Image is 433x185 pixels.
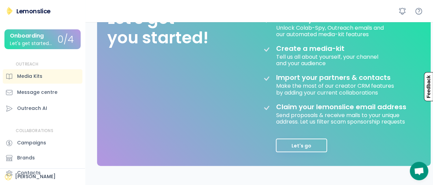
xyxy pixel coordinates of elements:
div: Message centre [17,89,57,96]
button: Let's go [276,139,327,152]
div: OUTREACH [16,61,39,67]
div: Lemonslice [16,7,51,15]
div: Brands [17,154,35,161]
img: Lemonslice [5,7,14,15]
div: COLLABORATIONS [16,128,53,134]
div: Onboarding [10,33,44,39]
div: Media Kits [17,73,42,80]
div: 0/4 [57,34,74,45]
div: Mở cuộc trò chuyện [410,162,428,180]
div: Contacts [17,169,41,176]
div: Create a media-kit [276,44,362,53]
div: Campaigns [17,139,46,146]
div: Claim your lemonslice email address [276,103,406,111]
div: Let's get you started! [107,9,208,48]
div: Unlock Colab-Spy, Outreach emails and our automated media-kit features [276,24,385,38]
div: Let's get started... [10,41,52,46]
div: Outreach AI [17,105,47,112]
div: Make the most of our creator CRM features by adding your current collaborations [276,82,395,96]
div: Import your partners & contacts [276,73,391,82]
div: Tell us all about yourself, your channel and your audience [276,53,380,67]
div: Send proposals & receive mails to your unique address. Let us filter scam sponsorship requests [276,111,413,125]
